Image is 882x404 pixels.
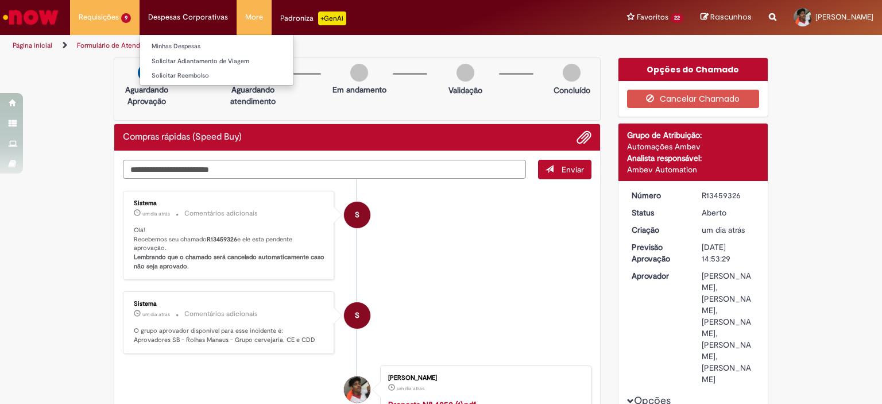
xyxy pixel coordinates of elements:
time: 28/08/2025 16:53:37 [142,311,170,318]
img: ServiceNow [1,6,60,29]
p: Olá! Recebemos seu chamado e ele esta pendente aprovação. [134,226,325,271]
dt: Aprovador [623,270,694,282]
button: Adicionar anexos [577,130,591,145]
span: Enviar [562,164,584,175]
span: More [245,11,263,23]
time: 28/08/2025 16:53:15 [397,385,424,392]
a: Minhas Despesas [140,40,293,53]
a: Rascunhos [701,12,752,23]
img: arrow-next.png [138,64,156,82]
span: [PERSON_NAME] [815,12,873,22]
div: Padroniza [280,11,346,25]
time: 28/08/2025 16:53:42 [142,210,170,217]
span: S [355,201,359,229]
a: Formulário de Atendimento [77,41,162,50]
h2: Compras rápidas (Speed Buy) Histórico de tíquete [123,132,242,143]
span: Favoritos [637,11,668,23]
ul: Trilhas de página [9,35,579,56]
span: Rascunhos [710,11,752,22]
div: [DATE] 14:53:29 [702,241,755,264]
button: Enviar [538,160,591,179]
a: Página inicial [13,41,52,50]
div: Automações Ambev [627,141,760,152]
div: 28/08/2025 16:53:29 [702,224,755,236]
dt: Número [623,190,694,201]
b: R13459326 [207,235,237,244]
img: img-circle-grey.png [350,64,368,82]
div: Sistema [134,200,325,207]
a: Solicitar Adiantamento de Viagem [140,55,293,68]
ul: Despesas Corporativas [140,34,294,86]
p: Validação [448,84,482,96]
div: System [344,202,370,228]
span: um dia atrás [142,311,170,318]
p: O grupo aprovador disponível para esse incidente é: Aprovadores SB - Rolhas Manaus - Grupo cervej... [134,326,325,344]
b: Lembrando que o chamado será cancelado automaticamente caso não seja aprovado. [134,253,326,271]
div: Ambev Automation [627,164,760,175]
div: R13459326 [702,190,755,201]
small: Comentários adicionais [184,309,258,319]
p: Aguardando atendimento [225,84,281,107]
p: Em andamento [332,84,386,95]
div: [PERSON_NAME], [PERSON_NAME], [PERSON_NAME], [PERSON_NAME], [PERSON_NAME] [702,270,755,385]
div: [PERSON_NAME] [388,375,579,382]
p: Aguardando Aprovação [119,84,175,107]
span: 22 [671,13,683,23]
p: Concluído [554,84,590,96]
div: Opções do Chamado [618,58,768,81]
div: Grupo de Atribuição: [627,129,760,141]
small: Comentários adicionais [184,209,258,218]
textarea: Digite sua mensagem aqui... [123,160,526,179]
dt: Criação [623,224,694,236]
span: S [355,302,359,329]
span: um dia atrás [702,225,745,235]
button: Cancelar Chamado [627,90,760,108]
div: Analista responsável: [627,152,760,164]
dt: Status [623,207,694,218]
span: um dia atrás [397,385,424,392]
span: Requisições [79,11,119,23]
div: Aberto [702,207,755,218]
div: Sistema [134,301,325,307]
div: ISRAEL TAITE [344,376,370,403]
div: System [344,302,370,329]
img: img-circle-grey.png [563,64,581,82]
img: img-circle-grey.png [457,64,474,82]
dt: Previsão Aprovação [623,241,694,264]
span: um dia atrás [142,210,170,217]
a: Solicitar Reembolso [140,70,293,82]
time: 28/08/2025 16:53:29 [702,225,745,235]
span: Despesas Corporativas [148,11,228,23]
p: +GenAi [318,11,346,25]
span: 9 [121,13,131,23]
